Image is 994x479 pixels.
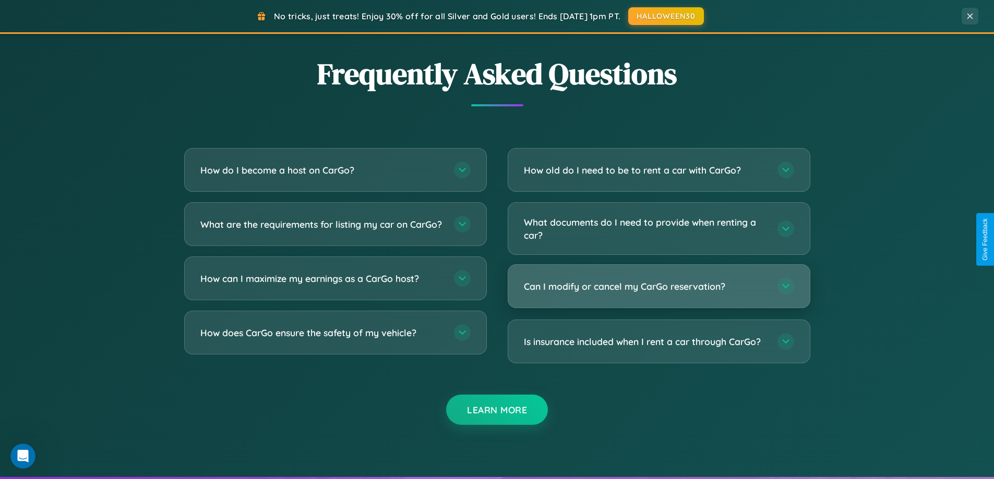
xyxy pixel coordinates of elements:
[628,7,704,25] button: HALLOWEEN30
[200,218,444,231] h3: What are the requirements for listing my car on CarGo?
[524,335,767,348] h3: Is insurance included when I rent a car through CarGo?
[10,444,35,469] iframe: Intercom live chat
[274,11,620,21] span: No tricks, just treats! Enjoy 30% off for all Silver and Gold users! Ends [DATE] 1pm PT.
[446,395,548,425] button: Learn More
[524,216,767,241] h3: What documents do I need to provide when renting a car?
[200,272,444,285] h3: How can I maximize my earnings as a CarGo host?
[981,218,989,261] div: Give Feedback
[200,164,444,177] h3: How do I become a host on CarGo?
[524,164,767,177] h3: How old do I need to be to rent a car with CarGo?
[200,326,444,339] h3: How does CarGo ensure the safety of my vehicle?
[184,54,810,94] h2: Frequently Asked Questions
[524,280,767,293] h3: Can I modify or cancel my CarGo reservation?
